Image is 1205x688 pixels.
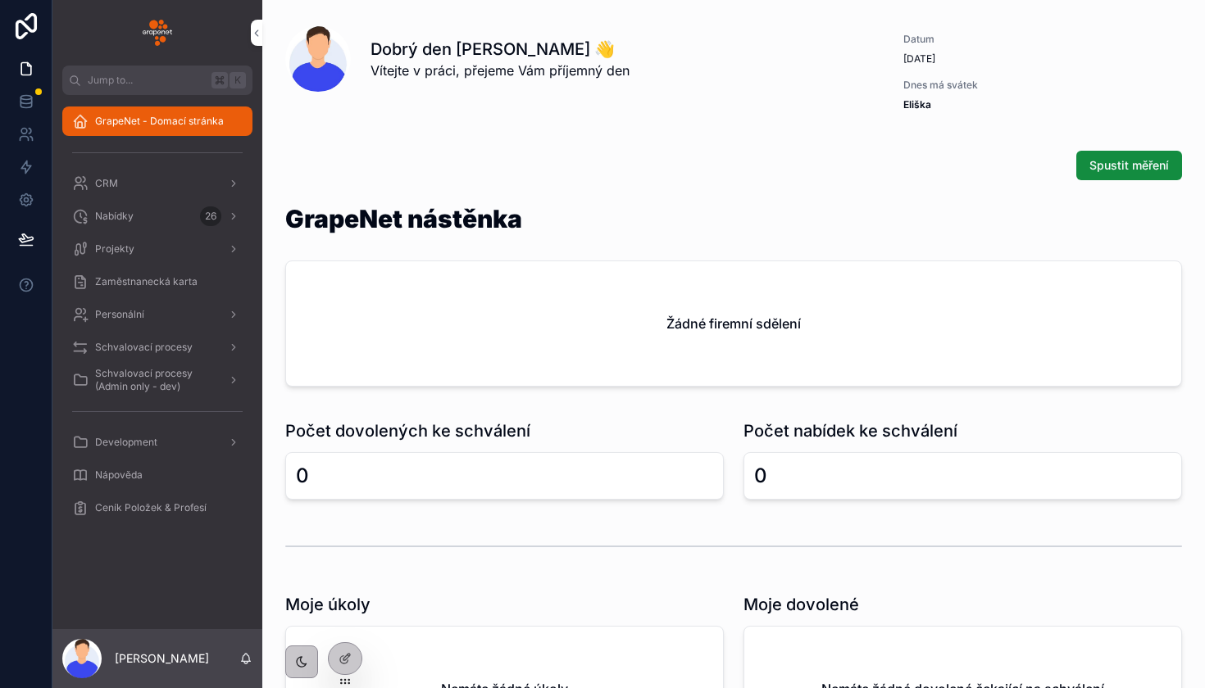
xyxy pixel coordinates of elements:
a: Development [62,428,252,457]
span: Projekty [95,242,134,256]
img: App logo [143,20,172,46]
a: Schvalovací procesy [62,333,252,362]
strong: Eliška [903,98,931,111]
div: 0 [754,463,767,489]
span: Jump to... [88,74,205,87]
div: 26 [200,206,221,226]
a: CRM [62,169,252,198]
span: Dnes má svátek [903,79,1012,92]
a: Nápověda [62,460,252,490]
span: GrapeNet - Domací stránka [95,115,224,128]
span: CRM [95,177,118,190]
button: Spustit měření [1076,151,1182,180]
h1: GrapeNet nástěnka [285,206,522,231]
h2: Žádné firemní sdělení [666,314,801,333]
span: Nabídky [95,210,134,223]
a: GrapeNet - Domací stránka [62,106,252,136]
span: [DATE] [903,52,1012,66]
h1: Počet dovolených ke schválení [285,419,530,442]
a: Zaměstnanecká karta [62,267,252,296]
span: Personální [95,308,144,321]
span: K [231,74,244,87]
div: 0 [296,463,309,489]
a: Ceník Položek & Profesí [62,493,252,523]
span: Nápověda [95,468,143,482]
p: [PERSON_NAME] [115,650,209,667]
span: Ceník Položek & Profesí [95,501,207,514]
div: scrollable content [52,95,262,544]
a: Nabídky26 [62,201,252,231]
h1: Dobrý den [PERSON_NAME] 👋 [371,38,630,61]
h1: Moje dovolené [743,593,859,616]
a: Projekty [62,234,252,264]
a: Schvalovací procesy (Admin only - dev) [62,365,252,395]
span: Schvalovací procesy [95,341,193,354]
span: Zaměstnanecká karta [95,275,198,288]
span: Vítejte v práci, přejeme Vám příjemný den [371,61,630,80]
h1: Moje úkoly [285,593,371,616]
span: Schvalovací procesy (Admin only - dev) [95,367,215,393]
h1: Počet nabídek ke schválení [743,419,957,442]
span: Datum [903,33,1012,46]
span: Spustit měření [1089,157,1169,174]
span: Development [95,436,157,449]
button: Jump to...K [62,66,252,95]
a: Personální [62,300,252,329]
